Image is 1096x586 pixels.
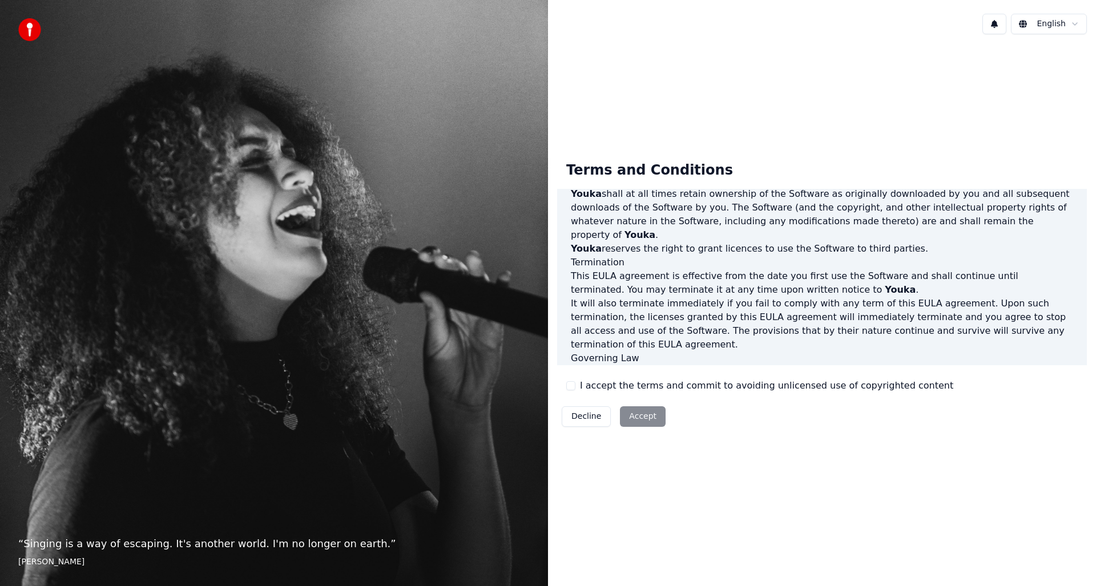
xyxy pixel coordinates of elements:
span: Youka [624,229,655,240]
span: Youka [885,284,916,295]
h3: Termination [571,256,1073,269]
p: shall at all times retain ownership of the Software as originally downloaded by you and all subse... [571,187,1073,242]
label: I accept the terms and commit to avoiding unlicensed use of copyrighted content [580,379,953,393]
p: It will also terminate immediately if you fail to comply with any term of this EULA agreement. Up... [571,297,1073,351]
p: This EULA agreement is effective from the date you first use the Software and shall continue unti... [571,269,1073,297]
footer: [PERSON_NAME] [18,556,530,568]
h3: Governing Law [571,351,1073,365]
div: Terms and Conditions [557,152,742,189]
p: reserves the right to grant licences to use the Software to third parties. [571,242,1073,256]
img: youka [18,18,41,41]
span: Youka [571,188,602,199]
p: “ Singing is a way of escaping. It's another world. I'm no longer on earth. ” [18,536,530,552]
button: Decline [562,406,611,427]
span: Youka [571,243,602,254]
